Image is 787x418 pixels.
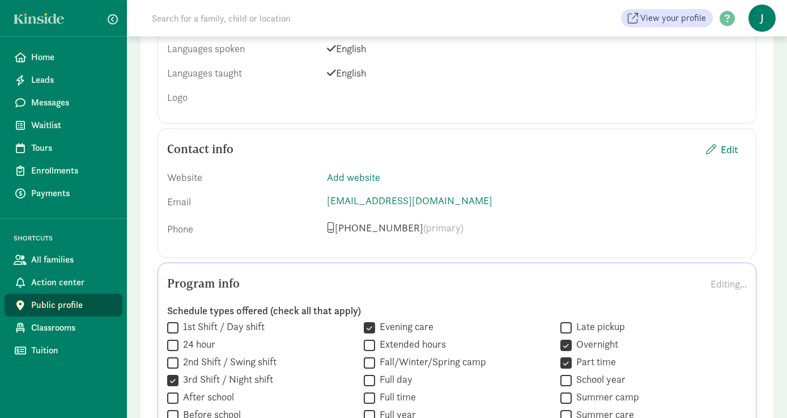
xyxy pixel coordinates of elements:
[167,90,318,105] div: Logo
[31,298,113,312] span: Public profile
[572,355,616,369] label: Part time
[167,65,318,81] div: Languages taught
[167,142,233,156] h5: Contact info
[748,5,776,32] span: J
[697,137,747,162] button: Edit
[721,142,738,157] span: Edit
[327,41,366,56] span: English
[640,11,706,25] span: View your profile
[572,337,618,351] label: Overnight
[31,73,113,87] span: Leads
[375,355,486,369] label: Fall/Winter/Spring camp
[375,320,433,333] label: Evening care
[730,364,787,418] iframe: Chat Widget
[31,187,113,200] span: Payments
[31,344,113,357] span: Tuition
[327,171,380,184] a: Add website
[31,276,113,289] span: Action center
[178,337,215,351] label: 24 hour
[5,137,122,159] a: Tours
[5,339,122,362] a: Tuition
[31,164,113,178] span: Enrollments
[178,390,234,404] label: After school
[31,50,113,64] span: Home
[423,221,463,234] span: (primary)
[167,221,318,239] div: Phone
[178,355,276,369] label: 2nd Shift / Swing shift
[572,390,639,404] label: Summer camp
[178,320,265,333] label: 1st Shift / Day shift
[711,276,747,292] div: Editing...
[5,114,122,137] a: Waitlist
[572,373,626,386] label: School year
[375,337,446,351] label: Extended hours
[31,141,113,155] span: Tours
[31,253,113,267] span: All families
[572,320,625,333] label: Late pickup
[31,96,113,109] span: Messages
[145,7,463,29] input: Search for a family, child or location
[621,9,713,27] a: View your profile
[31,119,113,132] span: Waitlist
[167,304,747,318] label: Schedule types offered (check all that apply)
[327,65,366,81] span: English
[5,182,122,205] a: Payments
[31,321,113,335] span: Classrooms
[178,373,273,386] label: 3rd Shift / Night shift
[375,390,416,404] label: Full time
[5,159,122,182] a: Enrollments
[327,221,747,235] p: [PHONE_NUMBER]
[167,41,318,56] div: Languages spoken
[5,294,122,316] a: Public profile
[167,194,318,212] div: Email
[167,277,240,290] h5: Program info
[5,91,122,114] a: Messages
[5,69,122,91] a: Leads
[5,248,122,271] a: All families
[375,373,412,386] label: Full day
[5,271,122,294] a: Action center
[167,170,318,185] div: Website
[5,46,122,69] a: Home
[5,316,122,339] a: Classrooms
[327,194,492,207] a: [EMAIL_ADDRESS][DOMAIN_NAME]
